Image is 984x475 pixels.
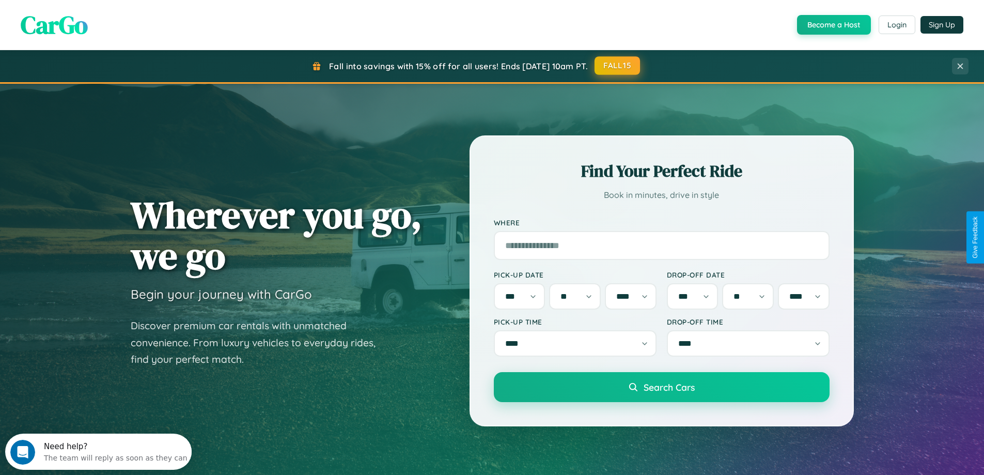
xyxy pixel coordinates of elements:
[920,16,963,34] button: Sign Up
[494,160,830,182] h2: Find Your Perfect Ride
[494,188,830,203] p: Book in minutes, drive in style
[644,381,695,393] span: Search Cars
[595,56,640,75] button: FALL15
[131,286,312,302] h3: Begin your journey with CarGo
[39,17,182,28] div: The team will reply as soon as they can
[667,317,830,326] label: Drop-off Time
[5,434,192,470] iframe: Intercom live chat discovery launcher
[972,217,979,258] div: Give Feedback
[10,440,35,465] iframe: Intercom live chat
[494,270,657,279] label: Pick-up Date
[21,8,88,42] span: CarGo
[797,15,871,35] button: Become a Host
[494,218,830,227] label: Where
[494,372,830,402] button: Search Cars
[131,194,422,276] h1: Wherever you go, we go
[39,9,182,17] div: Need help?
[879,16,915,34] button: Login
[4,4,192,33] div: Open Intercom Messenger
[131,317,389,368] p: Discover premium car rentals with unmatched convenience. From luxury vehicles to everyday rides, ...
[329,61,588,71] span: Fall into savings with 15% off for all users! Ends [DATE] 10am PT.
[494,317,657,326] label: Pick-up Time
[667,270,830,279] label: Drop-off Date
